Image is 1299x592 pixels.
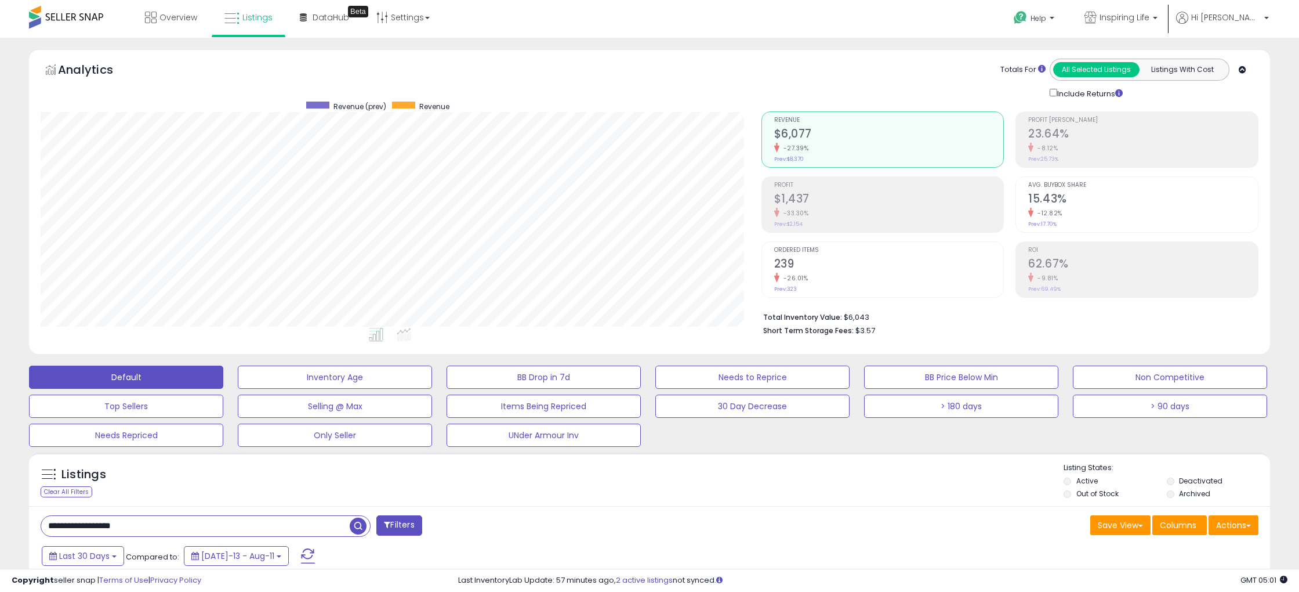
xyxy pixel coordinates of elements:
[458,575,1287,586] div: Last InventoryLab Update: 57 minutes ago, not synced.
[763,309,1250,323] li: $6,043
[655,366,850,389] button: Needs to Reprice
[29,395,223,418] button: Top Sellers
[159,12,197,23] span: Overview
[1028,117,1258,124] span: Profit [PERSON_NAME]
[1041,86,1137,100] div: Include Returns
[41,486,92,497] div: Clear All Filters
[1013,10,1028,25] i: Get Help
[774,257,1004,273] h2: 239
[1000,64,1046,75] div: Totals For
[774,156,804,163] small: Prev: $8,370
[447,424,641,447] button: UNder Armour Inv
[1004,2,1066,38] a: Help
[1033,144,1058,153] small: -8.12%
[238,366,432,389] button: Inventory Age
[1031,13,1046,23] span: Help
[1064,463,1270,474] p: Listing States:
[42,546,124,566] button: Last 30 Days
[1028,247,1258,254] span: ROI
[1028,156,1058,163] small: Prev: 25.73%
[1028,257,1258,273] h2: 62.67%
[1179,476,1222,486] label: Deactivated
[855,325,875,336] span: $3.57
[1179,489,1210,499] label: Archived
[779,144,809,153] small: -27.39%
[184,546,289,566] button: [DATE]-13 - Aug-11
[201,550,274,562] span: [DATE]-13 - Aug-11
[447,395,641,418] button: Items Being Repriced
[12,575,201,586] div: seller snap | |
[655,395,850,418] button: 30 Day Decrease
[1152,515,1207,535] button: Columns
[1028,286,1061,293] small: Prev: 69.49%
[99,575,148,586] a: Terms of Use
[333,102,386,111] span: Revenue (prev)
[447,366,641,389] button: BB Drop in 7d
[763,326,854,335] b: Short Term Storage Fees:
[1033,274,1058,283] small: -9.81%
[61,467,106,483] h5: Listings
[59,550,110,562] span: Last 30 Days
[774,221,803,228] small: Prev: $2,154
[1073,366,1267,389] button: Non Competitive
[774,182,1004,189] span: Profit
[1028,192,1258,208] h2: 15.43%
[376,515,422,536] button: Filters
[1139,62,1225,77] button: Listings With Cost
[238,395,432,418] button: Selling @ Max
[1076,476,1098,486] label: Active
[1090,515,1151,535] button: Save View
[1028,127,1258,143] h2: 23.64%
[1053,62,1140,77] button: All Selected Listings
[242,12,273,23] span: Listings
[1033,209,1062,218] small: -12.82%
[779,209,809,218] small: -33.30%
[419,102,449,111] span: Revenue
[12,575,54,586] strong: Copyright
[774,117,1004,124] span: Revenue
[313,12,349,23] span: DataHub
[126,551,179,562] span: Compared to:
[1073,395,1267,418] button: > 90 days
[774,127,1004,143] h2: $6,077
[1100,12,1149,23] span: Inspiring Life
[29,424,223,447] button: Needs Repriced
[774,192,1004,208] h2: $1,437
[150,575,201,586] a: Privacy Policy
[1176,12,1269,38] a: Hi [PERSON_NAME]
[1160,519,1196,531] span: Columns
[1209,515,1258,535] button: Actions
[864,395,1058,418] button: > 180 days
[1076,489,1119,499] label: Out of Stock
[864,366,1058,389] button: BB Price Below Min
[779,274,808,283] small: -26.01%
[1240,575,1287,586] span: 2025-09-11 05:01 GMT
[1191,12,1261,23] span: Hi [PERSON_NAME]
[1028,221,1057,228] small: Prev: 17.70%
[774,247,1004,254] span: Ordered Items
[238,424,432,447] button: Only Seller
[763,312,842,322] b: Total Inventory Value:
[58,62,136,81] h5: Analytics
[348,6,368,17] div: Tooltip anchor
[616,575,673,586] a: 2 active listings
[774,286,797,293] small: Prev: 323
[1028,182,1258,189] span: Avg. Buybox Share
[29,366,223,389] button: Default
